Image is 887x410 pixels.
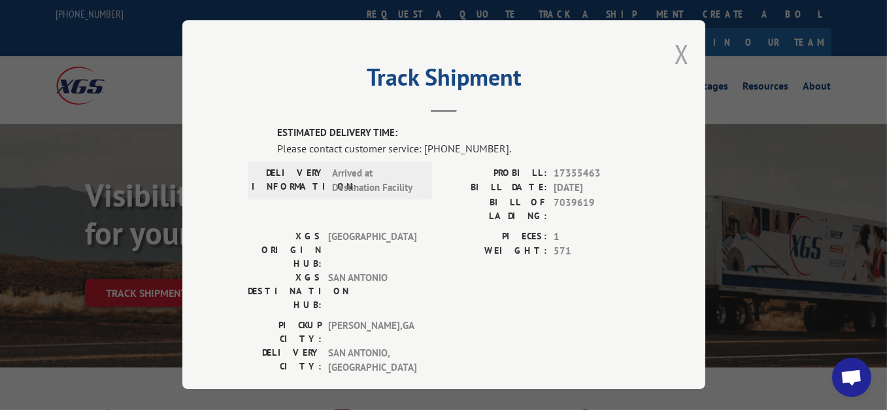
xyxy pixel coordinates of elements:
[444,180,547,196] label: BILL DATE:
[444,196,547,223] label: BILL OF LADING:
[554,180,640,196] span: [DATE]
[554,196,640,223] span: 7039619
[248,68,640,93] h2: Track Shipment
[444,244,547,259] label: WEIGHT:
[554,244,640,259] span: 571
[328,346,416,375] span: SAN ANTONIO , [GEOGRAPHIC_DATA]
[252,166,326,196] label: DELIVERY INFORMATION:
[444,230,547,245] label: PIECES:
[277,126,640,141] label: ESTIMATED DELIVERY TIME:
[328,230,416,271] span: [GEOGRAPHIC_DATA]
[332,166,420,196] span: Arrived at Destination Facility
[554,166,640,181] span: 17355463
[444,166,547,181] label: PROBILL:
[248,346,322,375] label: DELIVERY CITY:
[277,141,640,156] div: Please contact customer service: [PHONE_NUMBER].
[832,358,871,397] div: Open chat
[248,318,322,346] label: PICKUP CITY:
[328,271,416,312] span: SAN ANTONIO
[328,318,416,346] span: [PERSON_NAME] , GA
[248,271,322,312] label: XGS DESTINATION HUB:
[554,230,640,245] span: 1
[248,230,322,271] label: XGS ORIGIN HUB:
[675,37,689,71] button: Close modal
